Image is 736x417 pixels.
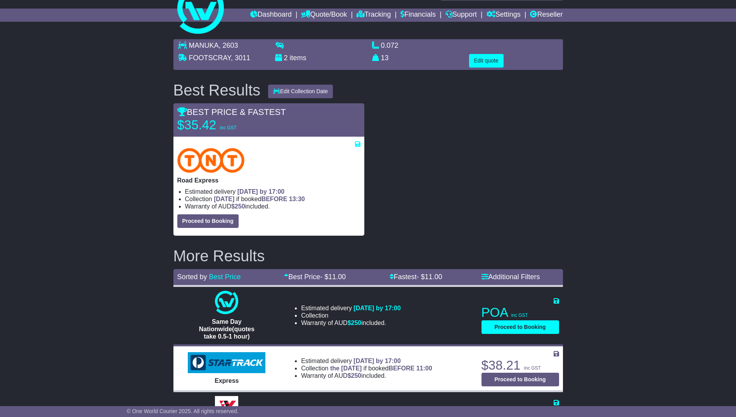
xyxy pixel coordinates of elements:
span: - $ [417,273,442,281]
button: Proceed to Booking [481,320,559,334]
div: Best Results [170,82,265,99]
span: Sorted by [177,273,207,281]
span: if booked [330,365,432,372]
span: FOOTSCRAY [189,54,231,62]
span: $ [231,203,245,210]
span: [DATE] [214,196,234,202]
span: 13 [381,54,389,62]
span: [DATE] by 17:00 [237,188,285,195]
a: Tracking [357,9,391,22]
li: Collection [301,312,401,319]
a: Support [445,9,477,22]
span: , 2603 [219,42,238,49]
span: Same Day Nationwide(quotes take 0.5-1 hour) [199,318,255,340]
li: Estimated delivery [301,357,432,365]
span: © One World Courier 2025. All rights reserved. [126,408,239,414]
span: 11.00 [425,273,442,281]
button: Proceed to Booking [177,214,239,228]
p: Road Express [177,177,360,184]
span: , 3011 [231,54,250,62]
span: 0.072 [381,42,398,49]
a: Reseller [530,9,563,22]
li: Collection [185,195,360,203]
img: TNT Domestic: Road Express [177,148,245,173]
a: Fastest- $11.00 [390,273,442,281]
span: [DATE] by 17:00 [353,358,401,364]
li: Estimated delivery [301,304,401,312]
span: MANUKA [189,42,219,49]
li: Warranty of AUD included. [301,372,432,379]
span: inc GST [511,313,528,318]
li: Warranty of AUD included. [185,203,360,210]
span: 2 [284,54,288,62]
a: Best Price [209,273,241,281]
span: $ [348,372,362,379]
span: 250 [235,203,245,210]
img: One World Courier: Same Day Nationwide(quotes take 0.5-1 hour) [215,291,238,314]
span: BEST PRICE & FASTEST [177,107,286,117]
p: $38.21 [481,358,559,373]
a: Best Price- $11.00 [284,273,346,281]
li: Warranty of AUD included. [301,319,401,327]
span: 11.00 [328,273,346,281]
a: Quote/Book [301,9,347,22]
h2: More Results [173,247,563,264]
span: 11:00 [416,365,432,372]
span: the [DATE] [330,365,362,372]
span: [DATE] by 17:00 [353,305,401,311]
span: $ [348,320,362,326]
span: items [290,54,307,62]
button: Edit quote [469,54,504,68]
span: 250 [351,320,362,326]
p: $35.42 [177,117,274,133]
button: Edit Collection Date [268,85,333,98]
span: inc GST [220,125,237,130]
span: inc GST [524,365,541,371]
a: Financials [400,9,436,22]
span: - $ [320,273,346,281]
a: Additional Filters [481,273,540,281]
span: 13:30 [289,196,305,202]
a: Settings [487,9,521,22]
button: Proceed to Booking [481,373,559,386]
span: Express [215,377,239,384]
li: Estimated delivery [185,188,360,195]
span: BEFORE [389,365,415,372]
li: Collection [301,365,432,372]
p: POA [481,305,559,320]
a: Dashboard [250,9,292,22]
span: if booked [214,196,305,202]
img: StarTrack: Express [188,352,265,373]
span: BEFORE [261,196,287,202]
span: 250 [351,372,362,379]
